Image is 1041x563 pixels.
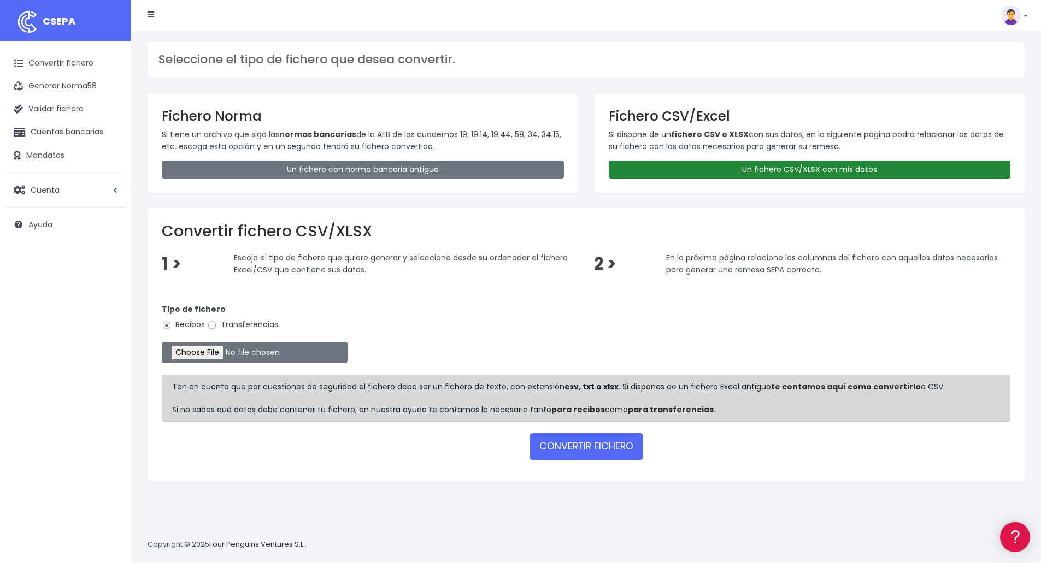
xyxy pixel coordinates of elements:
[162,161,564,179] a: Un fichero con norma bancaria antiguo
[148,539,307,550] p: Copyright © 2025 .
[666,252,998,275] span: En la próxima página relacione las columnas del fichero con aquellos datos necesarios para genera...
[594,252,616,276] span: 2 >
[162,252,181,276] span: 1 >
[564,381,619,392] strong: csv, txt o xlsx
[11,234,208,251] a: General
[5,98,126,121] a: Validar fichero
[5,144,126,167] a: Mandatos
[11,262,208,272] div: Programadores
[162,108,564,124] h3: Fichero Norma
[11,172,208,189] a: Videotutoriales
[11,292,208,311] button: Contáctanos
[279,129,356,140] strong: normas bancarias
[11,121,208,131] div: Convertir ficheros
[1001,5,1021,25] img: profile
[11,76,208,86] div: Información general
[530,433,643,459] button: CONVERTIR FICHERO
[628,404,714,415] a: para transferencias
[162,319,205,330] label: Recibos
[234,252,568,275] span: Escoja el tipo de fichero que quiere generar y seleccione desde su ordenador el fichero Excel/CSV...
[609,128,1011,153] p: Si dispone de un con sus datos, en la siguiente página podrá relacionar los datos de su fichero c...
[551,404,605,415] a: para recibos
[11,93,208,110] a: Información general
[609,108,1011,124] h3: Fichero CSV/Excel
[771,381,921,392] a: te contamos aquí como convertirlo
[609,161,1011,179] a: Un fichero CSV/XLSX con mis datos
[209,539,305,549] a: Four Penguins Ventures S.L.
[671,129,749,140] strong: fichero CSV o XLSX
[11,155,208,172] a: Problemas habituales
[11,279,208,296] a: API
[11,189,208,206] a: Perfiles de empresas
[5,52,126,75] a: Convertir fichero
[162,222,1010,241] h2: Convertir fichero CSV/XLSX
[162,304,226,315] strong: Tipo de fichero
[31,184,60,195] span: Cuenta
[5,121,126,144] a: Cuentas bancarias
[5,213,126,236] a: Ayuda
[28,219,52,230] span: Ayuda
[11,217,208,227] div: Facturación
[5,179,126,202] a: Cuenta
[162,375,1010,422] div: Ten en cuenta que por cuestiones de seguridad el fichero debe ser un fichero de texto, con extens...
[150,315,210,325] a: POWERED BY ENCHANT
[5,75,126,98] a: Generar Norma58
[11,138,208,155] a: Formatos
[207,319,278,330] label: Transferencias
[158,52,1014,67] h3: Seleccione el tipo de fichero que desea convertir.
[14,8,41,35] img: logo
[162,128,564,153] p: Si tiene un archivo que siga las de la AEB de los cuadernos 19, 19.14, 19.44, 58, 34, 34.15, etc....
[43,14,76,28] span: CSEPA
